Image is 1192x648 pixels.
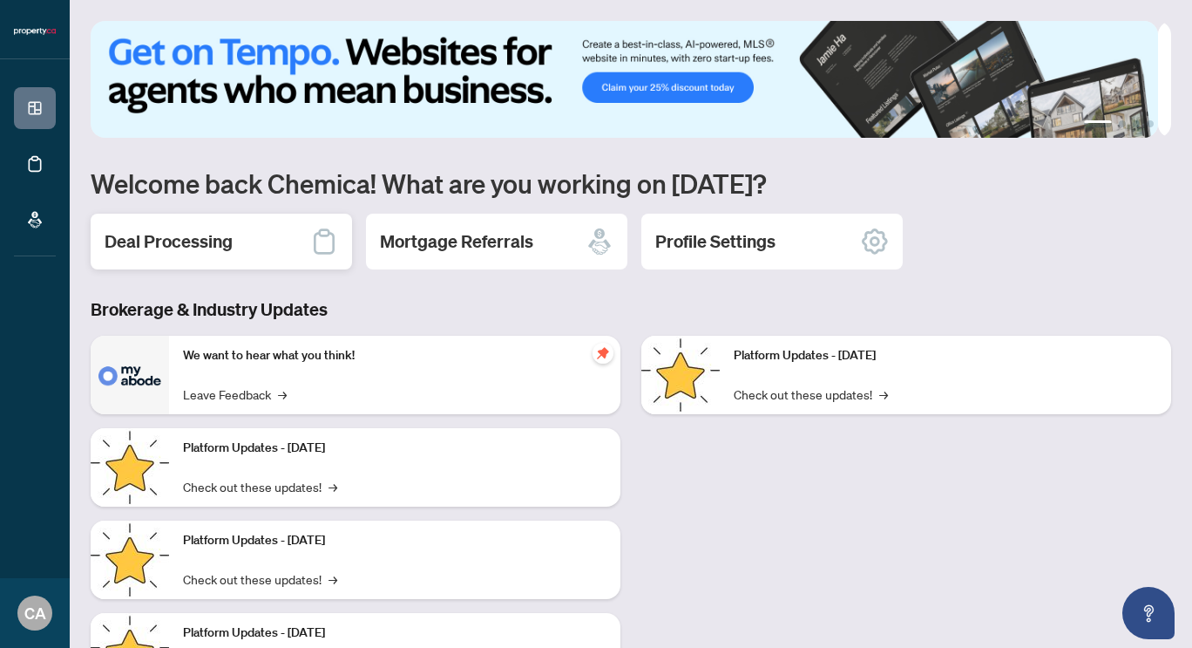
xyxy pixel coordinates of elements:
h2: Mortgage Referrals [380,229,533,254]
h1: Welcome back Chemica! What are you working on [DATE]? [91,167,1171,200]
a: Check out these updates!→ [183,477,337,496]
a: Check out these updates!→ [183,570,337,589]
p: We want to hear what you think! [183,346,606,365]
span: → [328,570,337,589]
img: Slide 0 [91,21,1158,138]
button: Open asap [1122,587,1175,639]
img: We want to hear what you think! [91,336,169,414]
img: Platform Updates - September 16, 2025 [91,428,169,507]
p: Platform Updates - [DATE] [734,346,1157,365]
span: pushpin [593,343,613,364]
p: Platform Updates - [DATE] [183,531,606,550]
span: → [328,477,337,496]
p: Platform Updates - [DATE] [183,439,606,458]
a: Check out these updates!→ [734,385,888,404]
a: Leave Feedback→ [183,385,287,404]
span: → [879,385,888,404]
button: 4 [1147,120,1154,127]
img: Platform Updates - July 21, 2025 [91,521,169,599]
button: 2 [1119,120,1126,127]
h2: Deal Processing [105,229,233,254]
img: Platform Updates - June 23, 2025 [641,336,720,414]
span: CA [24,601,46,625]
h2: Profile Settings [655,229,775,254]
button: 3 [1133,120,1140,127]
p: Platform Updates - [DATE] [183,624,606,643]
button: 1 [1084,120,1112,127]
span: → [278,385,287,404]
h3: Brokerage & Industry Updates [91,297,1171,322]
img: logo [14,26,56,37]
